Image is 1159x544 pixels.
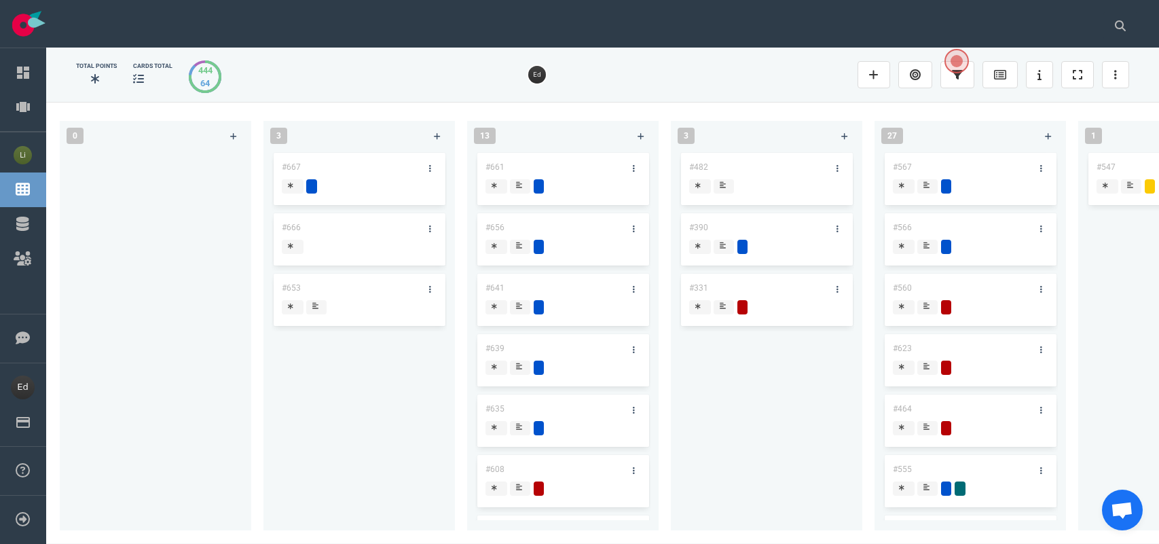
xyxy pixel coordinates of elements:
[1102,490,1143,530] div: Aprire la chat
[528,66,546,84] img: 26
[270,128,287,144] span: 3
[485,465,504,474] a: #608
[485,283,504,293] a: #641
[893,162,912,172] a: #567
[881,128,903,144] span: 27
[67,128,84,144] span: 0
[282,223,301,232] a: #666
[76,62,117,71] div: Total Points
[893,223,912,232] a: #566
[689,162,708,172] a: #482
[485,223,504,232] a: #656
[198,77,213,90] div: 64
[282,283,301,293] a: #653
[893,465,912,474] a: #555
[198,64,213,77] div: 444
[1085,128,1102,144] span: 1
[689,283,708,293] a: #331
[485,162,504,172] a: #661
[689,223,708,232] a: #390
[678,128,695,144] span: 3
[485,344,504,353] a: #639
[893,404,912,414] a: #464
[893,283,912,293] a: #560
[944,49,969,73] button: Open the dialog
[1097,162,1116,172] a: #547
[282,162,301,172] a: #667
[474,128,496,144] span: 13
[485,404,504,414] a: #635
[893,344,912,353] a: #623
[133,62,172,71] div: cards total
